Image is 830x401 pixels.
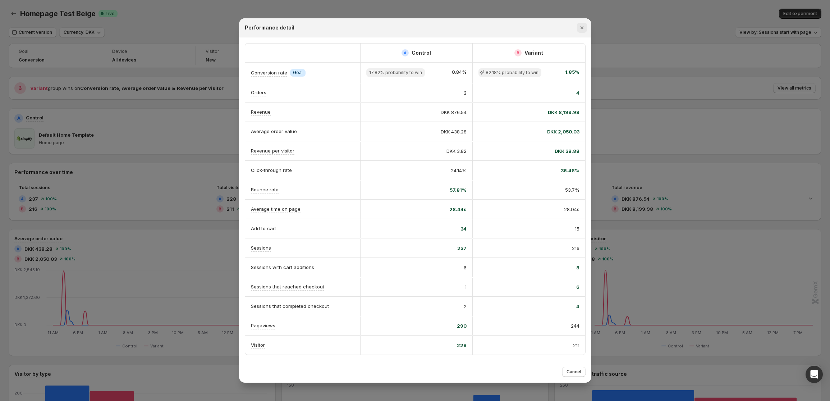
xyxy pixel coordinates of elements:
span: DKK 438.28 [441,128,467,135]
span: 0.84% [452,68,467,77]
span: 17.82% probability to win [369,70,422,76]
span: 2 [464,89,467,96]
span: Goal [293,70,303,76]
p: Revenue [251,108,271,115]
span: 228 [457,342,467,349]
p: Pageviews [251,322,275,329]
span: Cancel [567,369,581,375]
p: Add to cart [251,225,276,232]
span: 28.04s [564,206,579,213]
p: Orders [251,89,266,96]
p: Conversion rate [251,69,287,76]
h2: A [404,51,407,55]
div: Open Intercom Messenger [806,366,823,383]
button: Cancel [562,367,586,377]
span: DKK 876.54 [441,109,467,116]
h2: Control [412,49,431,56]
p: Sessions that completed checkout [251,302,329,310]
span: 4 [576,303,579,310]
span: 57.81% [450,186,467,193]
span: 216 [572,245,579,252]
h2: Performance detail [245,24,294,31]
p: Average time on page [251,205,301,213]
span: 2 [464,303,467,310]
span: 28.44s [449,206,467,213]
p: Bounce rate [251,186,279,193]
span: 53.7% [565,186,579,193]
p: Visitor [251,341,265,348]
p: Sessions with cart additions [251,264,314,271]
span: 290 [457,322,467,329]
span: 36.48% [561,167,579,174]
span: DKK 3.82 [446,147,467,155]
p: Revenue per visitor [251,147,294,154]
span: 6 [464,264,467,271]
span: 237 [457,245,467,252]
span: 6 [576,283,579,291]
span: 34 [460,225,467,232]
span: 15 [575,225,579,232]
h2: Variant [524,49,543,56]
p: Sessions that reached checkout [251,283,324,290]
span: DKK 2,050.03 [547,128,579,135]
span: 211 [573,342,579,349]
h2: B [517,51,519,55]
span: 1 [465,283,467,291]
p: Sessions [251,244,271,251]
button: Close [577,23,587,33]
span: 82.18% probability to win [486,70,538,76]
span: 4 [576,89,579,96]
span: 24.14% [451,167,467,174]
p: Average order value [251,128,297,135]
span: 8 [576,264,579,271]
p: Click-through rate [251,167,292,174]
span: 1.85% [565,68,579,77]
span: DKK 38.88 [555,147,579,155]
span: 244 [571,322,579,329]
span: DKK 8,199.98 [548,109,579,116]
